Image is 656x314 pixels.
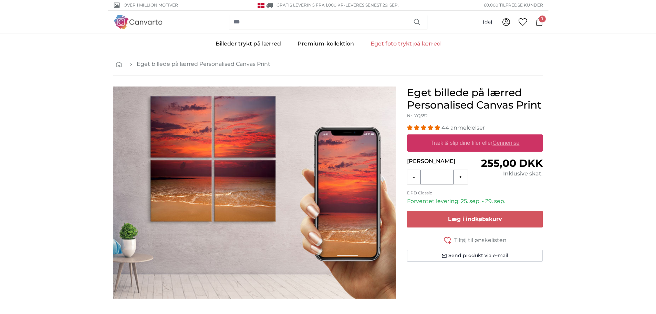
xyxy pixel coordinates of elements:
[407,197,543,205] p: Forventet levering: 25. sep. - 29. sep.
[477,16,498,28] button: (da)
[207,35,289,53] a: Billeder trykt på lærred
[258,3,264,8] img: Danmark
[407,113,428,118] span: Nr. YQ552
[475,170,543,178] div: Inklusive skat.
[124,2,178,8] span: Over 1 million motiver
[407,190,543,196] p: DPD Classic
[407,236,543,244] button: Tilføj til ønskelisten
[277,2,344,8] span: GRATIS Levering fra 1,000 kr
[407,211,543,227] button: Læg i indkøbskurv
[454,170,468,184] button: +
[454,236,507,244] span: Tilføj til ønskelisten
[345,2,399,8] span: Leveres senest 29. sep.
[481,157,543,170] span: 255,00 DKK
[407,124,441,131] span: 4.93 stars
[113,53,543,75] nav: breadcrumbs
[407,87,543,111] h1: Eget billede på lærred Personalised Canvas Print
[113,87,396,299] div: 1 of 1
[362,35,449,53] a: Eget foto trykt på lærred
[539,16,546,22] span: 1
[407,250,543,262] button: Send produkt via e-mail
[407,157,475,165] p: [PERSON_NAME]
[448,216,502,222] span: Læg i indkøbskurv
[113,15,163,29] img: Canvarto
[441,124,485,131] span: 44 anmeldelser
[484,2,543,8] span: 60.000 tilfredse kunder
[137,60,270,68] a: Eget billede på lærred Personalised Canvas Print
[407,170,420,184] button: -
[113,87,396,299] img: personalised-canvas-print
[289,35,362,53] a: Premium-kollektion
[344,2,399,8] span: -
